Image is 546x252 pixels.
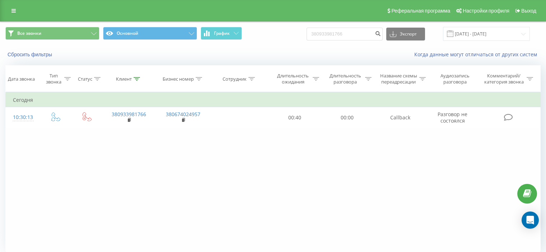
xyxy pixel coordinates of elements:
[6,93,541,107] td: Сегодня
[373,107,427,128] td: Callback
[327,73,363,85] div: Длительность разговора
[307,28,383,41] input: Поиск по номеру
[380,73,417,85] div: Название схемы переадресации
[269,107,321,128] td: 00:40
[166,111,200,118] a: 380674024957
[521,8,536,14] span: Выход
[463,8,509,14] span: Настройки профиля
[103,27,197,40] button: Основной
[434,73,476,85] div: Аудиозапись разговора
[112,111,146,118] a: 380933981766
[116,76,132,82] div: Клиент
[13,110,32,124] div: 10:30:13
[522,211,539,229] div: Open Intercom Messenger
[163,76,194,82] div: Бизнес номер
[321,107,373,128] td: 00:00
[214,31,230,36] span: График
[483,73,525,85] div: Комментарий/категория звонка
[201,27,242,40] button: График
[414,51,541,58] a: Когда данные могут отличаться от других систем
[5,51,56,58] button: Сбросить фильтры
[275,73,311,85] div: Длительность ожидания
[45,73,62,85] div: Тип звонка
[223,76,247,82] div: Сотрудник
[17,30,41,36] span: Все звонки
[391,8,450,14] span: Реферальная программа
[438,111,467,124] span: Разговор не состоялся
[386,28,425,41] button: Экспорт
[8,76,35,82] div: Дата звонка
[78,76,92,82] div: Статус
[5,27,99,40] button: Все звонки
